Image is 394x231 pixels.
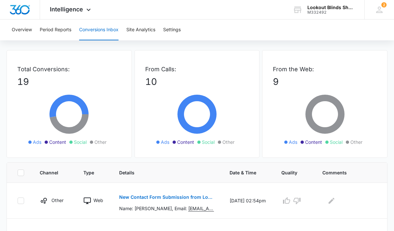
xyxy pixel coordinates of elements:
[230,169,256,176] span: Date & Time
[119,205,214,212] p: Name: [PERSON_NAME], Email: ( ), Phone: , Comments: Consultation What is 5+7 12 Submitted from co...
[126,20,155,40] button: Site Analytics
[305,139,322,145] span: Content
[51,197,63,204] p: Other
[273,75,377,88] p: 9
[83,169,94,176] span: Type
[40,20,71,40] button: Period Reports
[163,20,181,40] button: Settings
[350,139,362,145] span: Other
[381,2,387,7] span: 2
[17,75,121,88] p: 19
[17,65,121,74] p: Total Conversions:
[222,139,234,145] span: Other
[33,139,41,145] span: Ads
[307,10,355,15] div: account id
[119,195,214,199] p: New Contact Form Submission from Lookout Blinds
[94,139,106,145] span: Other
[79,20,119,40] button: Conversions Inbox
[93,197,103,204] p: Web
[74,139,87,145] span: Social
[289,139,297,145] span: Ads
[381,2,387,7] div: notifications count
[307,5,355,10] div: account name
[177,139,194,145] span: Content
[40,169,58,176] span: Channel
[202,139,215,145] span: Social
[326,196,337,206] button: Edit Comments
[12,20,32,40] button: Overview
[119,169,204,176] span: Details
[161,139,169,145] span: Ads
[281,169,297,176] span: Quality
[222,183,274,219] td: [DATE] 02:54pm
[330,139,343,145] span: Social
[145,65,249,74] p: From Calls:
[49,139,66,145] span: Content
[273,65,377,74] p: From the Web:
[50,6,83,13] span: Intelligence
[322,169,367,176] span: Comments
[119,189,214,205] button: New Contact Form Submission from Lookout Blinds
[145,75,249,88] p: 10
